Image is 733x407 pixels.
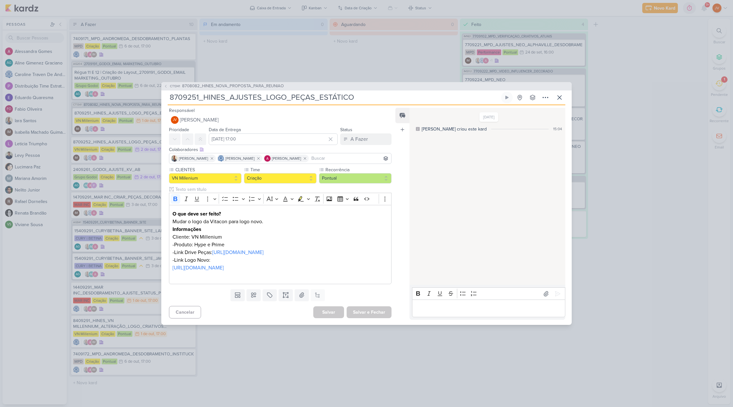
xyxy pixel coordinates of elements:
input: Texto sem título [174,186,392,193]
button: Pontual [319,173,392,183]
p: Mudar o logo da Vitacon para logo novo. [173,218,388,225]
strong: O que deve ser feito? [173,211,221,217]
button: CT1341 8708082_HINES_NOVA_PROPOSTA_PARA_REUNIAO [164,83,284,89]
strong: Informações [173,226,201,233]
span: [PERSON_NAME] [179,156,208,161]
div: Ligar relógio [504,95,510,100]
label: Responsável [169,108,195,113]
span: [PERSON_NAME] [272,156,301,161]
input: Buscar [310,155,390,162]
label: CLIENTES [175,166,241,173]
span: [PERSON_NAME] [180,116,219,124]
img: Caroline Traven De Andrade [218,155,224,162]
div: Editor toolbar [169,193,392,205]
div: Editor toolbar [412,287,565,300]
label: Recorrência [325,166,392,173]
span: 8708082_HINES_NOVA_PROPOSTA_PARA_REUNIAO [182,83,284,89]
p: -Produto: Hype e Prime [173,241,388,249]
p: -Link Drive Peças: [173,249,388,256]
label: Time [250,166,316,173]
a: [URL][DOMAIN_NAME] [173,265,224,271]
p: -Link Logo Novo: [173,256,388,264]
span: CT1341 [169,84,181,89]
button: Criação [244,173,316,183]
div: 15:04 [553,126,562,132]
img: Iara Santos [171,155,178,162]
p: Cliente: VN Millenium [173,233,388,241]
div: [PERSON_NAME] criou este kard [422,126,487,132]
div: A Fazer [350,135,368,143]
label: Data de Entrega [209,127,241,132]
p: JV [173,118,177,122]
div: Colaboradores [169,146,392,153]
a: [URL][DOMAIN_NAME] [212,249,264,256]
div: Editor editing area: main [412,300,565,317]
label: Prioridade [169,127,189,132]
button: Cancelar [169,306,201,318]
button: JV [PERSON_NAME] [169,114,392,126]
div: Editor editing area: main [169,205,392,284]
button: VN Millenium [169,173,241,183]
span: [PERSON_NAME] [225,156,255,161]
img: Alessandra Gomes [264,155,271,162]
div: Joney Viana [171,116,179,124]
button: A Fazer [340,133,392,145]
input: Select a date [209,133,338,145]
input: Kard Sem Título [168,92,500,103]
label: Status [340,127,352,132]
